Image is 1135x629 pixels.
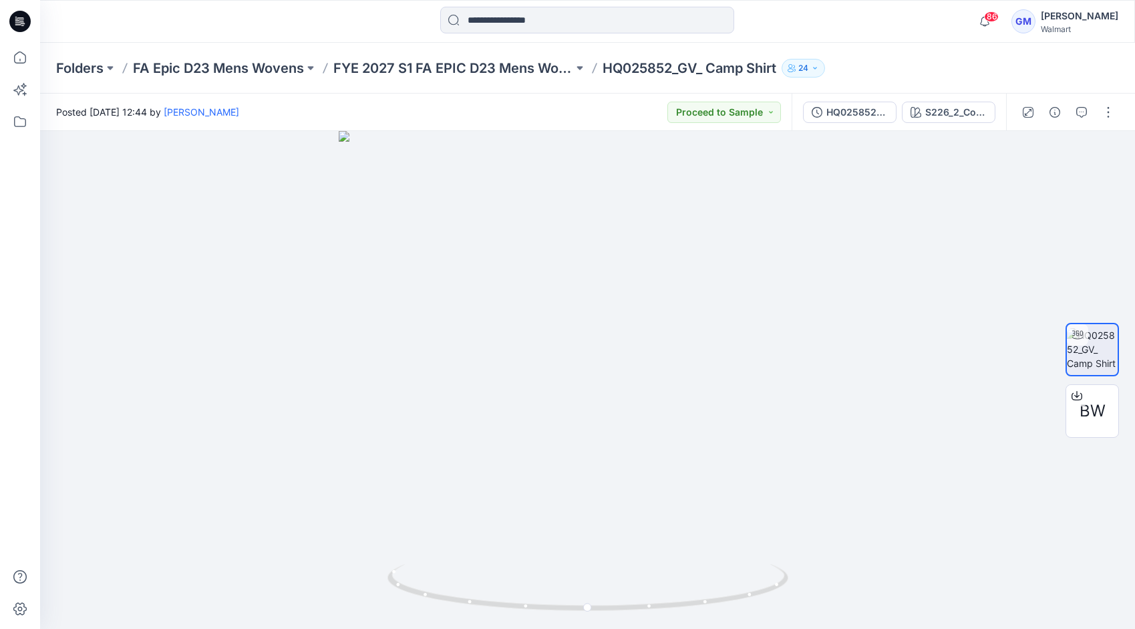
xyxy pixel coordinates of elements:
[1041,24,1118,34] div: Walmart
[1080,399,1106,423] span: BW
[925,105,987,120] div: S226_2_Color
[164,106,239,118] a: [PERSON_NAME]
[782,59,825,78] button: 24
[1011,9,1035,33] div: GM
[1067,328,1118,370] img: HQ025852_GV_ Camp Shirt
[1044,102,1066,123] button: Details
[1041,8,1118,24] div: [PERSON_NAME]
[56,59,104,78] a: Folders
[826,105,888,120] div: HQ025852_GV_ Camp Shirt
[798,61,808,76] p: 24
[902,102,995,123] button: S226_2_Color
[984,11,999,22] span: 86
[133,59,304,78] a: FA Epic D23 Mens Wovens
[803,102,897,123] button: HQ025852_GV_ Camp Shirt
[333,59,573,78] a: FYE 2027 S1 FA EPIC D23 Mens Wovens
[603,59,776,78] p: HQ025852_GV_ Camp Shirt
[56,105,239,119] span: Posted [DATE] 12:44 by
